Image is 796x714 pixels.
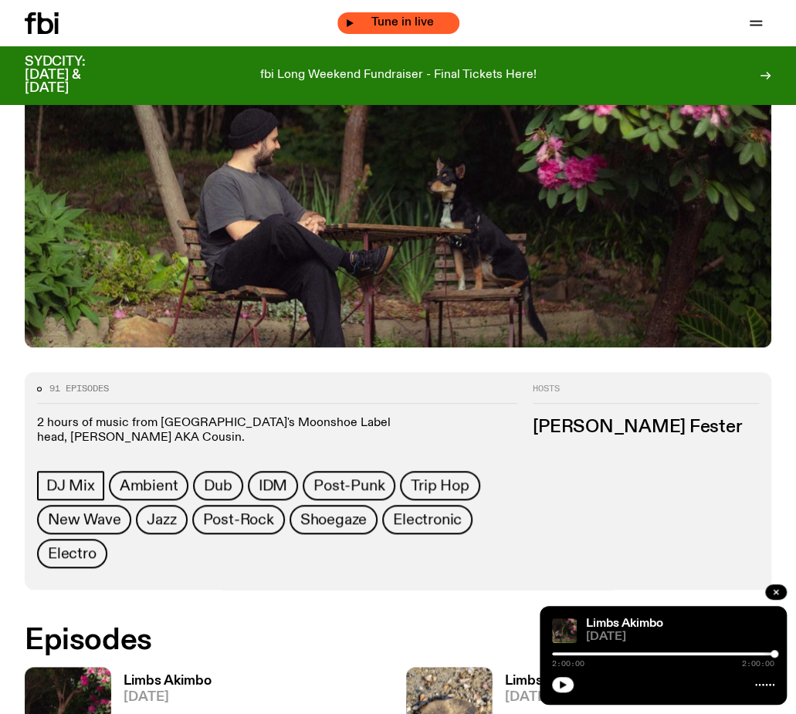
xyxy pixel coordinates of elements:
a: Post-Punk [303,471,395,500]
span: Ambient [120,477,178,494]
a: IDM [248,471,298,500]
a: Shoegaze [290,505,378,534]
a: Dub [193,471,242,500]
h3: [PERSON_NAME] Fester [533,419,759,436]
a: Ambient [109,471,189,500]
p: fbi Long Weekend Fundraiser - Final Tickets Here! [260,69,537,83]
span: [DATE] [505,691,671,704]
h3: SYDCITY: [DATE] & [DATE] [25,56,124,95]
span: 2:00:00 [742,660,774,668]
a: DJ Mix [37,471,104,500]
a: Electronic [382,505,473,534]
span: Electro [48,545,97,562]
span: Trip Hop [411,477,469,494]
span: Shoegaze [300,511,367,528]
img: Jackson sits at an outdoor table, legs crossed and gazing at a black and brown dog also sitting a... [552,618,577,643]
span: Post-Punk [313,477,384,494]
h3: Limbs Akimbo [124,675,212,688]
span: Dub [204,477,232,494]
h2: Hosts [533,384,759,403]
span: Electronic [393,511,462,528]
p: 2 hours of music from [GEOGRAPHIC_DATA]'s Moonshoe Label head, [PERSON_NAME] AKA Cousin. [37,416,517,445]
a: Limbs Akimbo [586,618,663,630]
span: [DATE] [586,631,774,643]
span: [DATE] [124,691,212,704]
h3: Limbs Akimbo w/ Wingnut [505,675,671,688]
span: 2:00:00 [552,660,584,668]
a: Trip Hop [400,471,479,500]
span: IDM [259,477,287,494]
a: Post-Rock [192,505,285,534]
a: New Wave [37,505,131,534]
a: Electro [37,539,107,568]
span: Jazz [147,511,176,528]
span: DJ Mix [46,477,95,494]
a: Jazz [136,505,187,534]
span: Post-Rock [203,511,274,528]
span: Tune in live [354,17,452,29]
span: New Wave [48,511,120,528]
button: On AirUp For ItTune in live [337,12,459,34]
h2: Episodes [25,627,517,655]
span: 91 episodes [49,384,109,393]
